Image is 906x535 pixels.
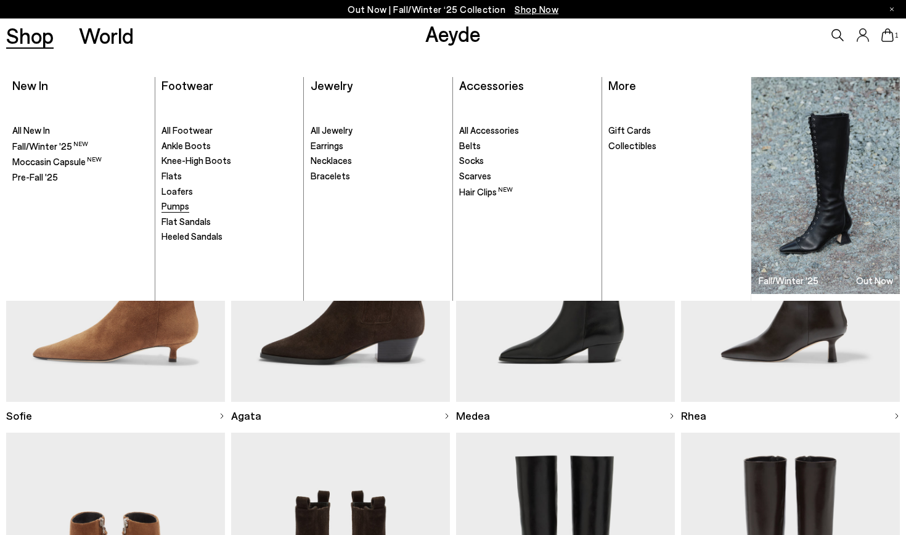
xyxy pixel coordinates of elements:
span: Belts [459,140,481,151]
a: Necklaces [311,155,446,167]
span: Knee-High Boots [161,155,231,166]
span: Heeled Sandals [161,231,222,242]
a: 1 [881,28,894,42]
img: svg%3E [894,413,900,419]
img: svg%3E [669,413,675,419]
span: Loafers [161,186,193,197]
span: Scarves [459,170,491,181]
h3: Out Now [856,276,893,285]
a: Belts [459,140,595,152]
span: Flats [161,170,182,181]
img: svg%3E [444,413,450,419]
a: Heeled Sandals [161,231,297,243]
span: All Accessories [459,125,519,136]
span: Bracelets [311,170,350,181]
a: Fall/Winter '25 [12,140,148,153]
span: Medea [456,408,490,423]
a: Fall/Winter '25 Out Now [751,77,900,295]
span: Socks [459,155,484,166]
a: Flat Sandals [161,216,297,228]
a: Bracelets [311,170,446,182]
span: Navigate to /collections/new-in [515,4,558,15]
span: Rhea [681,408,706,423]
a: Jewelry [311,78,353,92]
span: All Footwear [161,125,213,136]
span: Fall/Winter '25 [12,141,88,152]
span: Moccasin Capsule [12,156,102,167]
span: 1 [894,32,900,39]
span: Agata [231,408,261,423]
span: Gift Cards [608,125,651,136]
a: Loafers [161,186,297,198]
a: Moccasin Capsule [12,155,148,168]
a: New In [12,78,48,92]
h3: Fall/Winter '25 [759,276,818,285]
span: Necklaces [311,155,352,166]
a: Medea [456,402,675,430]
img: svg%3E [219,413,225,419]
a: Pumps [161,200,297,213]
span: Ankle Boots [161,140,211,151]
a: All Jewelry [311,125,446,137]
a: Earrings [311,140,446,152]
a: Collectibles [608,140,745,152]
span: Collectibles [608,140,656,151]
a: Sofie [6,402,225,430]
span: All Jewelry [311,125,353,136]
a: Pre-Fall '25 [12,171,148,184]
span: Sofie [6,408,32,423]
a: Agata [231,402,450,430]
a: Footwear [161,78,213,92]
span: Flat Sandals [161,216,211,227]
span: All New In [12,125,50,136]
a: Ankle Boots [161,140,297,152]
span: Hair Clips [459,186,513,197]
a: World [79,25,134,46]
span: Pumps [161,200,189,211]
span: Pre-Fall '25 [12,171,58,182]
a: Accessories [459,78,524,92]
span: Earrings [311,140,343,151]
a: Knee-High Boots [161,155,297,167]
a: Rhea [681,402,900,430]
a: Shop [6,25,54,46]
a: All New In [12,125,148,137]
a: Gift Cards [608,125,745,137]
a: All Footwear [161,125,297,137]
a: Scarves [459,170,595,182]
a: Hair Clips [459,186,595,198]
p: Out Now | Fall/Winter ‘25 Collection [348,2,558,17]
a: Aeyde [425,20,481,46]
a: More [608,78,636,92]
img: Group_1295_900x.jpg [751,77,900,295]
a: Socks [459,155,595,167]
a: Flats [161,170,297,182]
a: All Accessories [459,125,595,137]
